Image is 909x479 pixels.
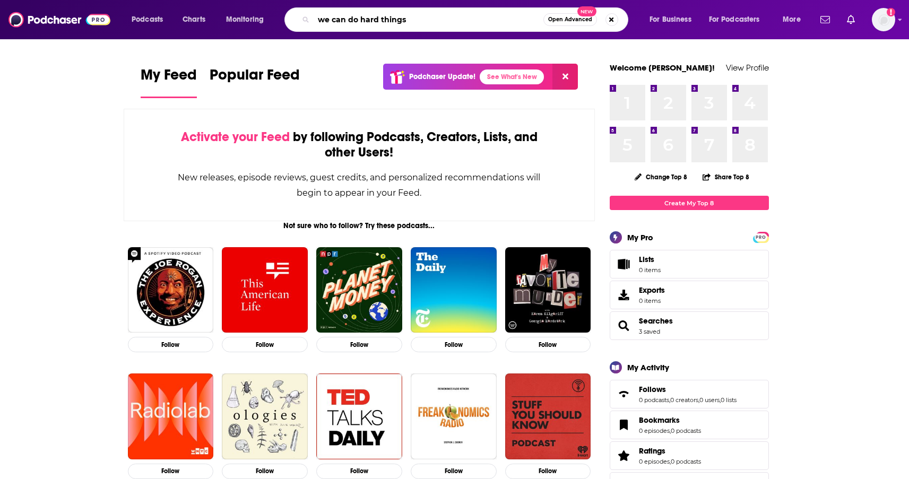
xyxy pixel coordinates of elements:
[671,427,701,434] a: 0 podcasts
[577,6,596,16] span: New
[409,72,475,81] p: Podchaser Update!
[613,417,635,432] a: Bookmarks
[627,232,653,242] div: My Pro
[872,8,895,31] button: Show profile menu
[548,17,592,22] span: Open Advanced
[411,464,497,479] button: Follow
[816,11,834,29] a: Show notifications dropdown
[755,233,767,241] a: PRO
[316,464,402,479] button: Follow
[613,288,635,302] span: Exports
[872,8,895,31] img: User Profile
[183,12,205,27] span: Charts
[219,11,278,28] button: open menu
[610,411,769,439] span: Bookmarks
[222,247,308,333] img: This American Life
[721,396,737,404] a: 0 lists
[543,13,597,26] button: Open AdvancedNew
[639,446,701,456] a: Ratings
[222,373,308,459] img: Ologies with Alie Ward
[314,11,543,28] input: Search podcasts, credits, & more...
[505,464,591,479] button: Follow
[726,63,769,73] a: View Profile
[505,337,591,352] button: Follow
[222,337,308,352] button: Follow
[128,373,214,459] img: Radiolab
[650,12,691,27] span: For Business
[8,10,110,30] img: Podchaser - Follow, Share and Rate Podcasts
[671,458,701,465] a: 0 podcasts
[720,396,721,404] span: ,
[887,8,895,16] svg: Add a profile image
[775,11,814,28] button: open menu
[316,337,402,352] button: Follow
[128,464,214,479] button: Follow
[128,247,214,333] img: The Joe Rogan Experience
[639,427,670,434] a: 0 episodes
[670,458,671,465] span: ,
[642,11,705,28] button: open menu
[639,396,669,404] a: 0 podcasts
[141,66,197,90] span: My Feed
[669,396,670,404] span: ,
[613,387,635,402] a: Follows
[132,12,163,27] span: Podcasts
[610,281,769,309] a: Exports
[226,12,264,27] span: Monitoring
[670,427,671,434] span: ,
[505,373,591,459] img: Stuff You Should Know
[639,255,654,264] span: Lists
[613,448,635,463] a: Ratings
[639,385,666,394] span: Follows
[613,318,635,333] a: Searches
[411,373,497,459] img: Freakonomics Radio
[843,11,859,29] a: Show notifications dropdown
[639,316,673,326] span: Searches
[316,373,402,459] img: TED Talks Daily
[639,415,680,425] span: Bookmarks
[702,167,750,187] button: Share Top 8
[610,250,769,278] a: Lists
[698,396,699,404] span: ,
[128,337,214,352] button: Follow
[610,441,769,470] span: Ratings
[316,247,402,333] img: Planet Money
[210,66,300,90] span: Popular Feed
[872,8,895,31] span: Logged in as lcohen
[639,458,670,465] a: 0 episodes
[639,385,737,394] a: Follows
[709,12,760,27] span: For Podcasters
[639,446,665,456] span: Ratings
[505,247,591,333] img: My Favorite Murder with Karen Kilgariff and Georgia Hardstark
[124,11,177,28] button: open menu
[702,11,775,28] button: open menu
[628,170,694,184] button: Change Top 8
[610,63,715,73] a: Welcome [PERSON_NAME]!
[411,337,497,352] button: Follow
[610,380,769,408] span: Follows
[627,362,669,372] div: My Activity
[610,311,769,340] span: Searches
[783,12,801,27] span: More
[480,69,544,84] a: See What's New
[639,328,660,335] a: 3 saved
[639,285,665,295] span: Exports
[181,129,290,145] span: Activate your Feed
[639,415,701,425] a: Bookmarks
[639,266,661,274] span: 0 items
[177,129,542,160] div: by following Podcasts, Creators, Lists, and other Users!
[411,247,497,333] img: The Daily
[124,221,595,230] div: Not sure who to follow? Try these podcasts...
[670,396,698,404] a: 0 creators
